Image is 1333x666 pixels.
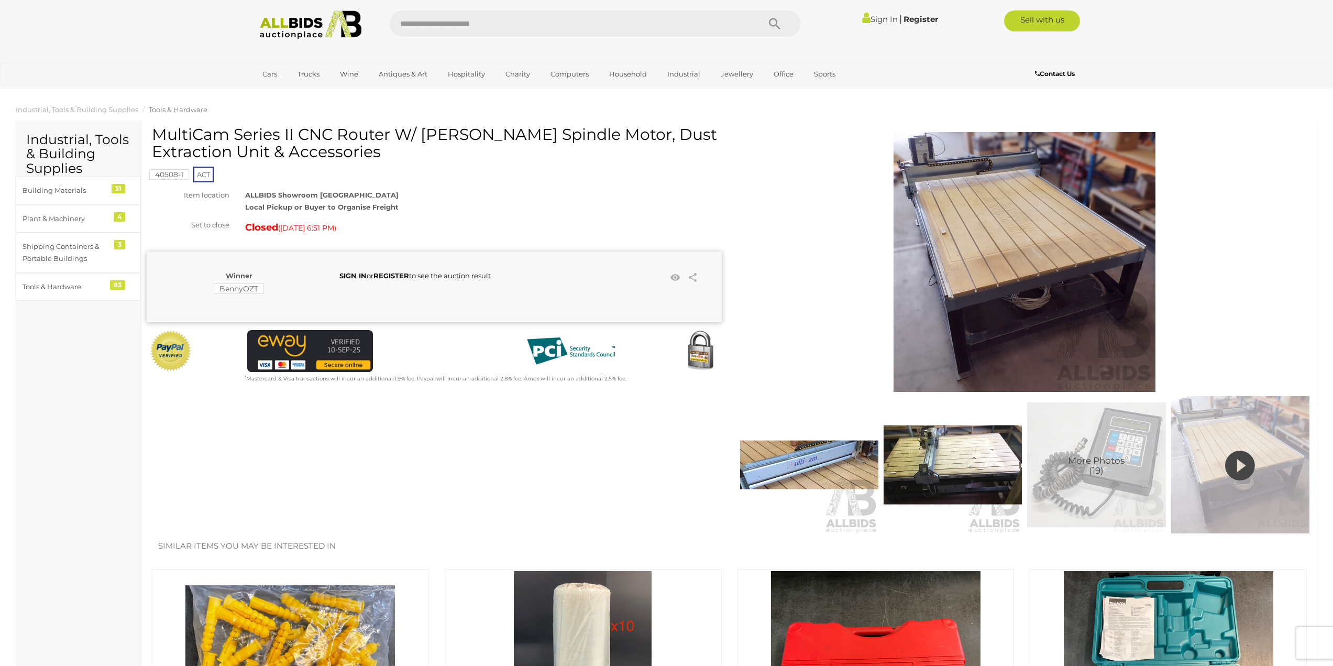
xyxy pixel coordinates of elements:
img: PCI DSS compliant [519,330,623,372]
a: 40508-1 [149,170,189,179]
li: Watch this item [668,270,684,286]
a: Sign In [862,14,898,24]
img: MultiCam Series II CNC Router W/ Perske Spindle Motor, Dust Extraction Unit & Accessories [894,131,1155,393]
span: More Photos (19) [1068,456,1125,475]
a: Cars [256,65,284,83]
a: Computers [544,65,596,83]
a: Sell with us [1004,10,1080,31]
h2: Industrial, Tools & Building Supplies [26,133,130,176]
small: Mastercard & Visa transactions will incur an additional 1.9% fee. Paypal will incur an additional... [245,375,626,382]
strong: Local Pickup or Buyer to Organise Freight [245,203,399,211]
a: Register [904,14,938,24]
a: Tools & Hardware 83 [16,273,141,301]
img: MultiCam Series II CNC Router W/ Perske Spindle Motor, Dust Extraction Unit & Accessories [1027,396,1165,534]
div: 3 [114,240,125,249]
a: SIGN IN [339,271,367,280]
span: [DATE] 6:51 PM [280,223,334,233]
a: Sports [807,65,842,83]
img: Allbids.com.au [254,10,368,39]
a: Antiques & Art [372,65,434,83]
a: Plant & Machinery 4 [16,205,141,233]
span: ( ) [278,224,336,232]
a: Contact Us [1035,68,1077,80]
div: 31 [112,184,125,193]
a: Trucks [291,65,326,83]
strong: Closed [245,222,278,233]
a: Building Materials 31 [16,177,141,204]
b: Winner [226,271,252,280]
div: Item location [139,189,237,201]
span: | [899,13,902,25]
img: Official PayPal Seal [149,330,192,372]
span: ACT [193,167,214,182]
button: Search [748,10,801,37]
a: Hospitality [441,65,492,83]
a: Tools & Hardware [149,105,207,114]
a: Jewellery [714,65,760,83]
a: Office [767,65,800,83]
strong: ALLBIDS Showroom [GEOGRAPHIC_DATA] [245,191,399,199]
div: Tools & Hardware [23,281,109,293]
a: [GEOGRAPHIC_DATA] [256,83,344,100]
div: Shipping Containers & Portable Buildings [23,241,109,265]
b: Contact Us [1035,70,1075,78]
a: Shipping Containers & Portable Buildings 3 [16,233,141,273]
img: Secured by Rapid SSL [679,330,721,372]
div: Plant & Machinery [23,213,109,225]
a: Industrial, Tools & Building Supplies [16,105,138,114]
a: Industrial [660,65,707,83]
img: 40508-1a.jpg [1171,396,1309,534]
div: Set to close [139,219,237,231]
a: Household [602,65,654,83]
a: REGISTER [373,271,409,280]
img: eWAY Payment Gateway [247,330,373,372]
span: or to see the auction result [339,271,491,280]
div: 4 [114,212,125,222]
div: 83 [110,280,125,290]
a: Wine [333,65,365,83]
a: More Photos(19) [1027,396,1165,534]
a: Charity [499,65,537,83]
img: MultiCam Series II CNC Router W/ Perske Spindle Motor, Dust Extraction Unit & Accessories [740,396,878,534]
h1: MultiCam Series II CNC Router W/ [PERSON_NAME] Spindle Motor, Dust Extraction Unit & Accessories [152,126,719,160]
mark: BennyOZT [214,283,264,294]
img: MultiCam Series II CNC Router W/ Perske Spindle Motor, Dust Extraction Unit & Accessories [884,396,1022,534]
mark: 40508-1 [149,169,189,180]
h2: Similar items you may be interested in [158,542,1301,551]
div: Building Materials [23,184,109,196]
